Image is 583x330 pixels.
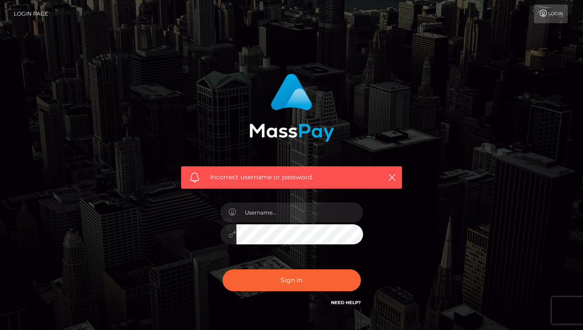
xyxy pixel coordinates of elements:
[331,300,361,305] a: Need Help?
[236,202,363,223] input: Username...
[223,269,361,291] button: Sign in
[14,4,48,23] a: Login Page
[249,74,334,142] img: MassPay Login
[210,173,373,182] span: Incorrect username or password.
[534,4,568,23] a: Login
